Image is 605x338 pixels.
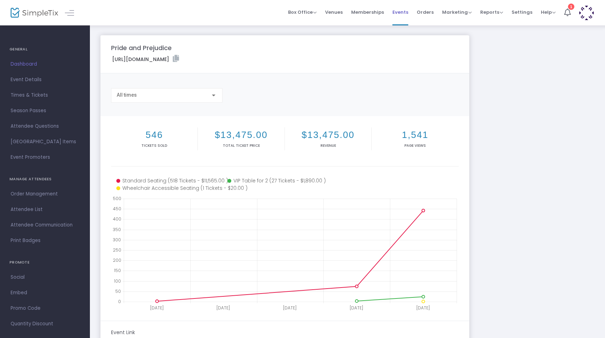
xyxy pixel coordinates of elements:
[113,236,121,242] text: 300
[11,75,79,84] span: Event Details
[11,273,79,282] span: Social
[392,3,408,21] span: Events
[117,92,137,98] span: All times
[11,319,79,328] span: Quantity Discount
[112,129,196,140] h2: 546
[11,153,79,162] span: Event Promoters
[373,129,457,140] h2: 1,541
[11,137,79,146] span: [GEOGRAPHIC_DATA] Items
[351,3,384,21] span: Memberships
[199,129,283,140] h2: $13,475.00
[11,60,79,69] span: Dashboard
[113,195,121,201] text: 500
[416,305,430,311] text: [DATE]
[11,106,79,115] span: Season Passes
[11,205,79,214] span: Attendee List
[112,143,196,148] p: Tickets sold
[113,247,121,253] text: 250
[288,9,317,16] span: Box Office
[10,255,80,270] h4: PROMOTE
[216,305,230,311] text: [DATE]
[373,143,457,148] p: Page Views
[11,236,79,245] span: Print Badges
[325,3,343,21] span: Venues
[286,143,370,148] p: Revenue
[113,226,121,232] text: 350
[10,172,80,186] h4: MANAGE ATTENDEES
[286,129,370,140] h2: $13,475.00
[11,288,79,297] span: Embed
[350,305,363,311] text: [DATE]
[114,267,121,273] text: 150
[11,221,79,230] span: Attendee Communication
[10,42,80,56] h4: GENERAL
[417,3,434,21] span: Orders
[113,257,121,263] text: 200
[283,305,297,311] text: [DATE]
[11,304,79,313] span: Promo Code
[114,278,121,284] text: 100
[113,216,121,222] text: 400
[113,206,121,212] text: 450
[442,9,472,16] span: Marketing
[199,143,283,148] p: Total Ticket Price
[111,43,172,53] m-panel-title: Pride and Prejudice
[541,9,556,16] span: Help
[150,305,164,311] text: [DATE]
[480,9,503,16] span: Reports
[11,91,79,100] span: Times & Tickets
[11,122,79,131] span: Attendee Questions
[512,3,532,21] span: Settings
[112,55,179,63] label: [URL][DOMAIN_NAME]
[111,329,135,336] m-panel-subtitle: Event Link
[568,4,574,10] div: 1
[11,189,79,199] span: Order Management
[115,288,121,294] text: 50
[118,298,121,304] text: 0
